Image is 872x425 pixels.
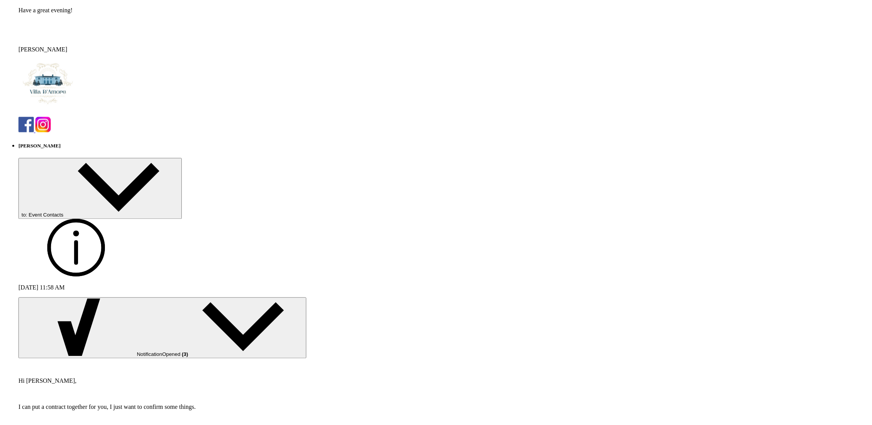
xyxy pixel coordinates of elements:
[18,297,306,358] button: NotificationOpened (3)
[18,143,869,149] h5: [PERSON_NAME]
[182,351,188,357] strong: ( 3 )
[18,158,182,219] button: to: Event Contacts
[18,377,869,384] p: Hi [PERSON_NAME],
[18,46,869,53] p: [PERSON_NAME]
[18,284,65,291] span: [DATE] 11:58 AM
[137,351,162,357] span: Notification
[22,212,63,218] span: to: Event Contacts
[18,117,34,132] img: Facebook_logo_(square).png
[22,351,188,357] span: Opened
[18,404,869,410] p: I can put a contract together for you, I just want to confirm some things.
[35,117,51,132] img: images.jpg
[18,59,76,109] img: Screenshot 2025-01-23 at 12.29.24 PM.png
[18,7,869,14] p: Have a great evening!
